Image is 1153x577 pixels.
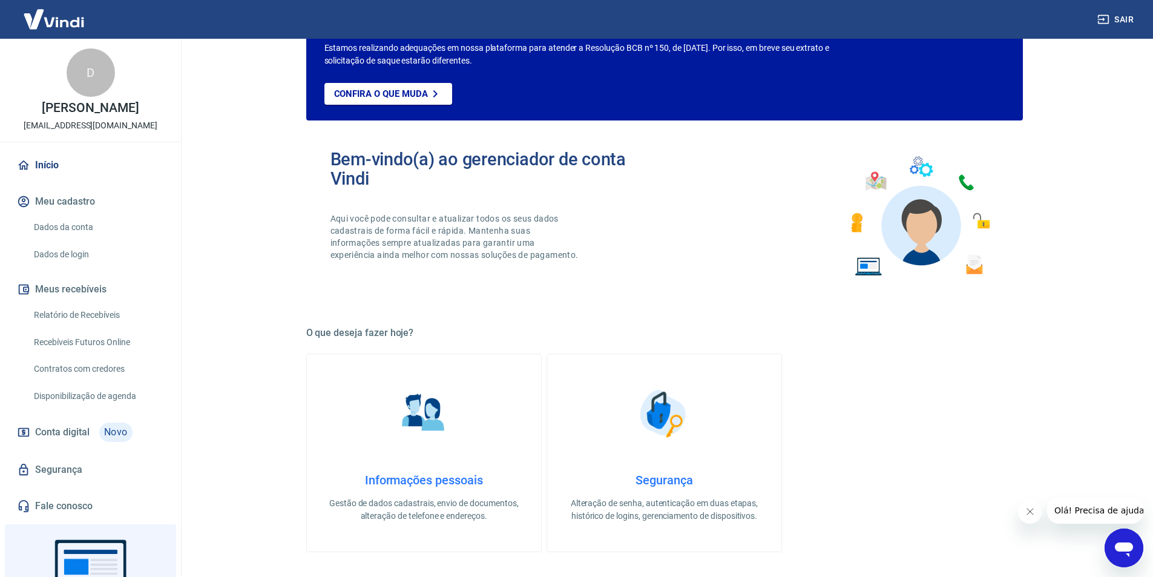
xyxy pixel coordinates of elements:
[1018,500,1042,524] iframe: Fechar mensagem
[1047,497,1143,524] iframe: Mensagem da empresa
[15,152,166,179] a: Início
[67,48,115,97] div: D
[99,423,133,442] span: Novo
[15,493,166,519] a: Fale conosco
[326,497,522,523] p: Gestão de dados cadastrais, envio de documentos, alteração de telefone e endereços.
[306,354,542,552] a: Informações pessoaisInformações pessoaisGestão de dados cadastrais, envio de documentos, alteraçã...
[15,1,93,38] img: Vindi
[840,150,999,283] img: Imagem de um avatar masculino com diversos icones exemplificando as funcionalidades do gerenciado...
[330,150,665,188] h2: Bem-vindo(a) ao gerenciador de conta Vindi
[24,119,157,132] p: [EMAIL_ADDRESS][DOMAIN_NAME]
[567,473,762,487] h4: Segurança
[324,83,452,105] a: Confira o que muda
[330,213,581,261] p: Aqui você pode consultar e atualizar todos os seus dados cadastrais de forma fácil e rápida. Mant...
[29,242,166,267] a: Dados de login
[15,276,166,303] button: Meus recebíveis
[1105,529,1143,567] iframe: Botão para abrir a janela de mensagens
[29,215,166,240] a: Dados da conta
[42,102,139,114] p: [PERSON_NAME]
[634,383,694,444] img: Segurança
[326,473,522,487] h4: Informações pessoais
[1095,8,1138,31] button: Sair
[393,383,454,444] img: Informações pessoais
[29,357,166,381] a: Contratos com credores
[15,188,166,215] button: Meu cadastro
[324,42,869,67] p: Estamos realizando adequações em nossa plataforma para atender a Resolução BCB nº 150, de [DATE]....
[306,327,1023,339] h5: O que deseja fazer hoje?
[15,457,166,483] a: Segurança
[7,8,102,18] span: Olá! Precisa de ajuda?
[35,424,90,441] span: Conta digital
[567,497,762,523] p: Alteração de senha, autenticação em duas etapas, histórico de logins, gerenciamento de dispositivos.
[15,418,166,447] a: Conta digitalNovo
[29,384,166,409] a: Disponibilização de agenda
[29,330,166,355] a: Recebíveis Futuros Online
[334,88,428,99] p: Confira o que muda
[547,354,782,552] a: SegurançaSegurançaAlteração de senha, autenticação em duas etapas, histórico de logins, gerenciam...
[29,303,166,328] a: Relatório de Recebíveis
